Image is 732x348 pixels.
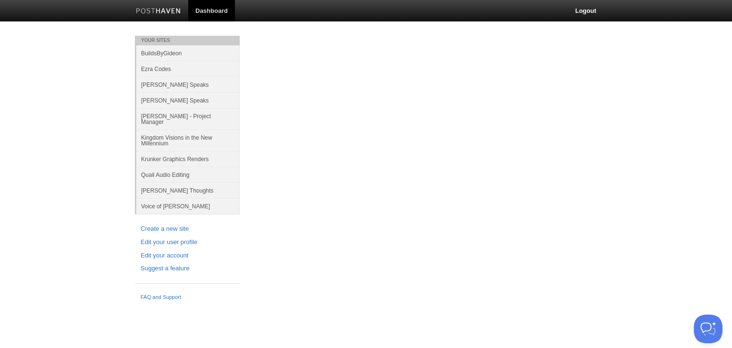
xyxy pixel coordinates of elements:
[136,92,240,108] a: [PERSON_NAME] Speaks
[136,77,240,92] a: [PERSON_NAME] Speaks
[141,251,234,261] a: Edit your account
[141,224,234,234] a: Create a new site
[136,45,240,61] a: BuildsByGideon
[141,237,234,247] a: Edit your user profile
[136,198,240,214] a: Voice of [PERSON_NAME]
[136,130,240,151] a: Kingdom Visions in the New Millennium
[141,264,234,274] a: Suggest a feature
[136,183,240,198] a: [PERSON_NAME] Thoughts
[136,8,181,15] img: Posthaven-bar
[694,315,722,343] iframe: Help Scout Beacon - Open
[141,293,234,302] a: FAQ and Support
[136,108,240,130] a: [PERSON_NAME] - Project Manager
[136,167,240,183] a: Quail Audio Editing
[135,36,240,45] li: Your Sites
[136,61,240,77] a: Ezra Codes
[136,151,240,167] a: Krunker Graphics Renders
